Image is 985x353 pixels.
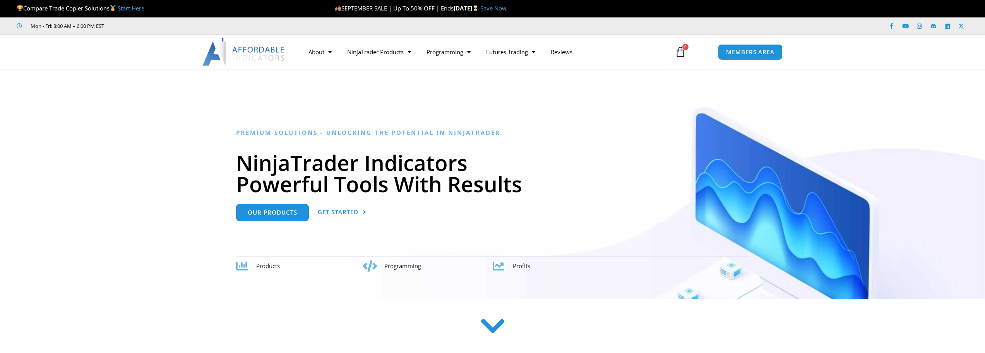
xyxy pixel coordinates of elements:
a: About [301,43,339,61]
a: Futures Trading [478,43,543,61]
span: SEPTEMBER SALE | Up To 50% OFF | Ends [335,4,454,12]
img: 🥇 [110,5,116,11]
strong: [DATE] [454,4,480,12]
span: Compare Trade Copier Solutions [17,4,144,12]
span: Mon - Fri: 8:00 AM – 6:00 PM EST [29,21,104,31]
span: Our Products [248,210,297,215]
a: Get Started [318,204,367,221]
iframe: Customer reviews powered by Trustpilot [115,22,231,30]
nav: Menu [301,43,666,61]
a: 0 [663,41,697,63]
a: Start Here [118,4,144,12]
span: Products [256,262,280,270]
a: Reviews [543,43,580,61]
a: Programming [419,43,478,61]
img: 🏆 [17,5,23,11]
h1: NinjaTrader Indicators Powerful Tools With Results [236,152,749,195]
span: Get Started [318,209,358,215]
span: Profits [513,262,530,270]
img: ⌛ [473,5,478,11]
span: MEMBERS AREA [726,49,774,55]
a: Our Products [236,204,309,221]
a: NinjaTrader Products [339,43,419,61]
a: MEMBERS AREA [718,44,783,60]
span: Programming [384,262,421,270]
img: LogoAI | Affordable Indicators – NinjaTrader [202,38,286,66]
h6: Premium Solutions - Unlocking the Potential in NinjaTrader [236,129,749,136]
span: 0 [682,44,689,50]
a: Save Now [480,4,507,12]
img: 🍂 [335,5,341,11]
